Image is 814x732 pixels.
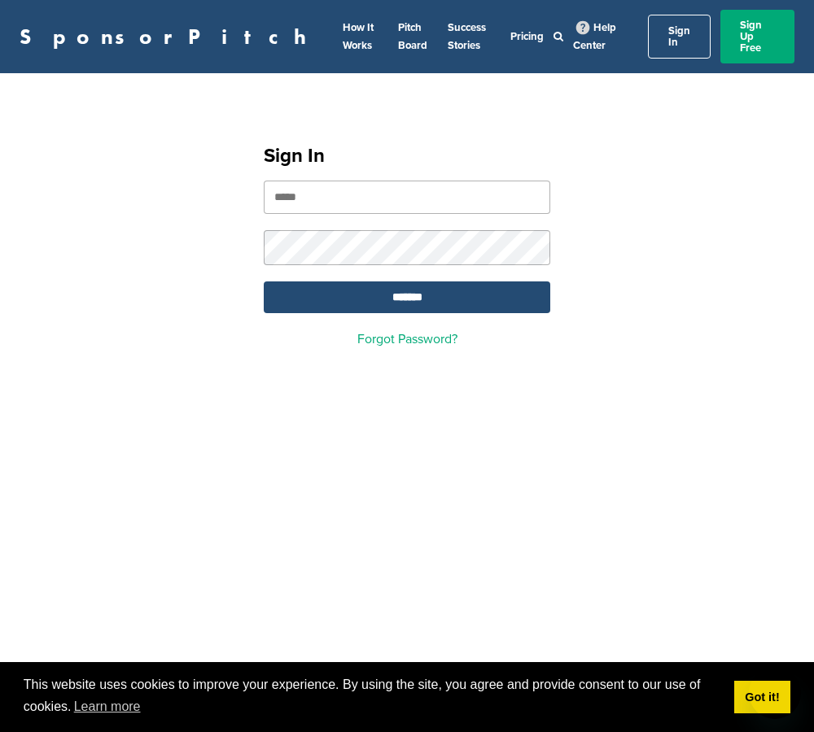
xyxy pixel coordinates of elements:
[448,21,486,52] a: Success Stories
[24,675,721,719] span: This website uses cookies to improve your experience. By using the site, you agree and provide co...
[20,26,317,47] a: SponsorPitch
[734,681,790,713] a: dismiss cookie message
[573,18,616,55] a: Help Center
[264,142,550,171] h1: Sign In
[343,21,374,52] a: How It Works
[749,667,801,719] iframe: Button to launch messaging window
[72,695,143,719] a: learn more about cookies
[510,30,544,43] a: Pricing
[357,331,457,347] a: Forgot Password?
[648,15,711,59] a: Sign In
[720,10,794,63] a: Sign Up Free
[398,21,427,52] a: Pitch Board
